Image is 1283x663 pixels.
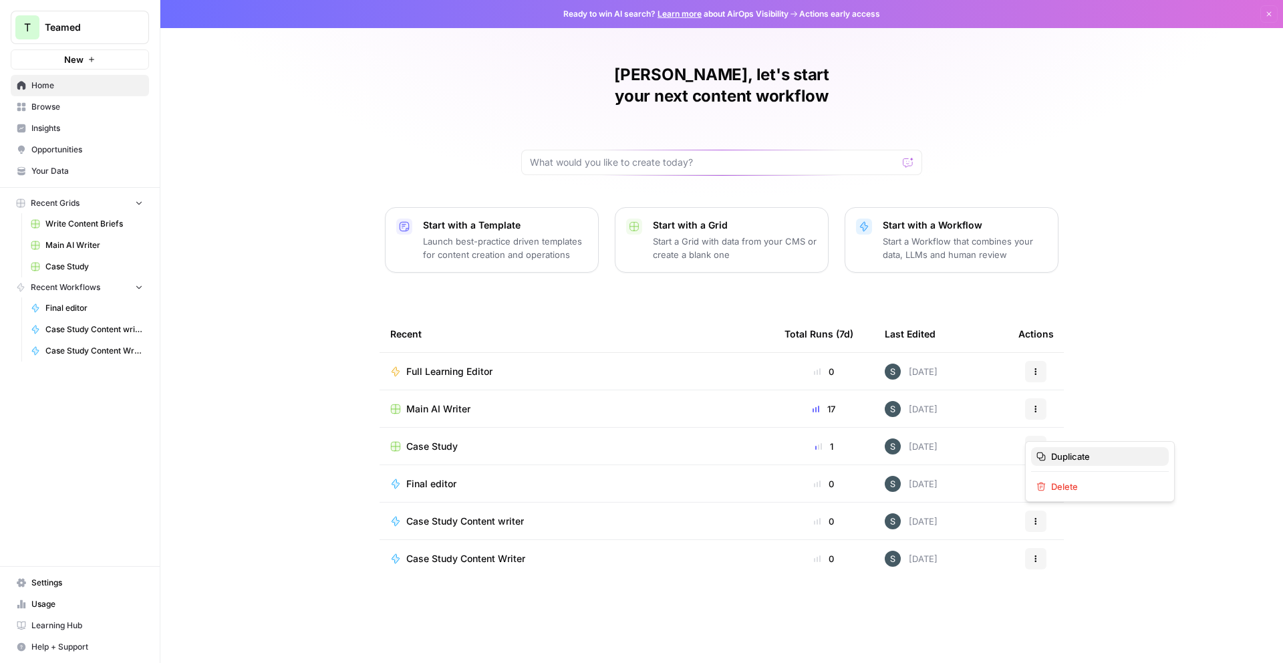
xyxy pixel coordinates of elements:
span: T [24,19,31,35]
a: Main AI Writer [390,402,763,416]
span: Your Data [31,165,143,177]
p: Start with a Template [423,219,587,232]
img: wr22xuj0hcyca7ve3yhbbn45oepg [885,551,901,567]
a: Main AI Writer [25,235,149,256]
a: Learn more [658,9,702,19]
a: Final editor [25,297,149,319]
span: Browse [31,101,143,113]
a: Learning Hub [11,615,149,636]
div: [DATE] [885,364,938,380]
button: Start with a WorkflowStart a Workflow that combines your data, LLMs and human review [845,207,1058,273]
button: Recent Workflows [11,277,149,297]
div: Recent [390,315,763,352]
span: Duplicate [1051,450,1158,463]
p: Launch best-practice driven templates for content creation and operations [423,235,587,261]
span: Help + Support [31,641,143,653]
span: Final editor [45,302,143,314]
span: Case Study Content Writer [45,345,143,357]
button: Start with a TemplateLaunch best-practice driven templates for content creation and operations [385,207,599,273]
a: Full Learning Editor [390,365,763,378]
div: [DATE] [885,551,938,567]
div: Actions [1018,315,1054,352]
div: [DATE] [885,513,938,529]
img: wr22xuj0hcyca7ve3yhbbn45oepg [885,438,901,454]
div: 17 [785,402,863,416]
div: Total Runs (7d) [785,315,853,352]
span: Main AI Writer [406,402,470,416]
a: Settings [11,572,149,593]
span: New [64,53,84,66]
a: Case Study Content writer [390,515,763,528]
span: Home [31,80,143,92]
div: 0 [785,515,863,528]
button: Recent Grids [11,193,149,213]
span: Case Study Content Writer [406,552,525,565]
div: 0 [785,552,863,565]
div: [DATE] [885,438,938,454]
a: Write Content Briefs [25,213,149,235]
a: Your Data [11,160,149,182]
span: Case Study Content writer [45,323,143,336]
img: wr22xuj0hcyca7ve3yhbbn45oepg [885,401,901,417]
button: Help + Support [11,636,149,658]
a: Case Study Content writer [25,319,149,340]
button: New [11,49,149,70]
h1: [PERSON_NAME], let's start your next content workflow [521,64,922,107]
a: Case Study Content Writer [390,552,763,565]
p: Start with a Workflow [883,219,1047,232]
span: Final editor [406,477,456,491]
span: Case Study Content writer [406,515,524,528]
span: Teamed [45,21,126,34]
img: wr22xuj0hcyca7ve3yhbbn45oepg [885,476,901,492]
span: Case Study [406,440,458,453]
span: Main AI Writer [45,239,143,251]
span: Recent Grids [31,197,80,209]
button: Start with a GridStart a Grid with data from your CMS or create a blank one [615,207,829,273]
span: Opportunities [31,144,143,156]
span: Recent Workflows [31,281,100,293]
a: Browse [11,96,149,118]
span: Write Content Briefs [45,218,143,230]
span: Actions early access [799,8,880,20]
a: Usage [11,593,149,615]
div: 1 [785,440,863,453]
a: Home [11,75,149,96]
span: Learning Hub [31,620,143,632]
div: [DATE] [885,476,938,492]
span: Settings [31,577,143,589]
div: Last Edited [885,315,936,352]
span: Case Study [45,261,143,273]
p: Start with a Grid [653,219,817,232]
a: Final editor [390,477,763,491]
div: [DATE] [885,401,938,417]
span: Ready to win AI search? about AirOps Visibility [563,8,789,20]
span: Usage [31,598,143,610]
div: 0 [785,365,863,378]
p: Start a Grid with data from your CMS or create a blank one [653,235,817,261]
button: Workspace: Teamed [11,11,149,44]
a: Opportunities [11,139,149,160]
div: 0 [785,477,863,491]
img: wr22xuj0hcyca7ve3yhbbn45oepg [885,513,901,529]
a: Case Study [25,256,149,277]
a: Insights [11,118,149,139]
p: Start a Workflow that combines your data, LLMs and human review [883,235,1047,261]
span: Delete [1051,480,1158,493]
a: Case Study [390,440,763,453]
span: Full Learning Editor [406,365,492,378]
span: Insights [31,122,143,134]
input: What would you like to create today? [530,156,897,169]
a: Case Study Content Writer [25,340,149,362]
img: wr22xuj0hcyca7ve3yhbbn45oepg [885,364,901,380]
